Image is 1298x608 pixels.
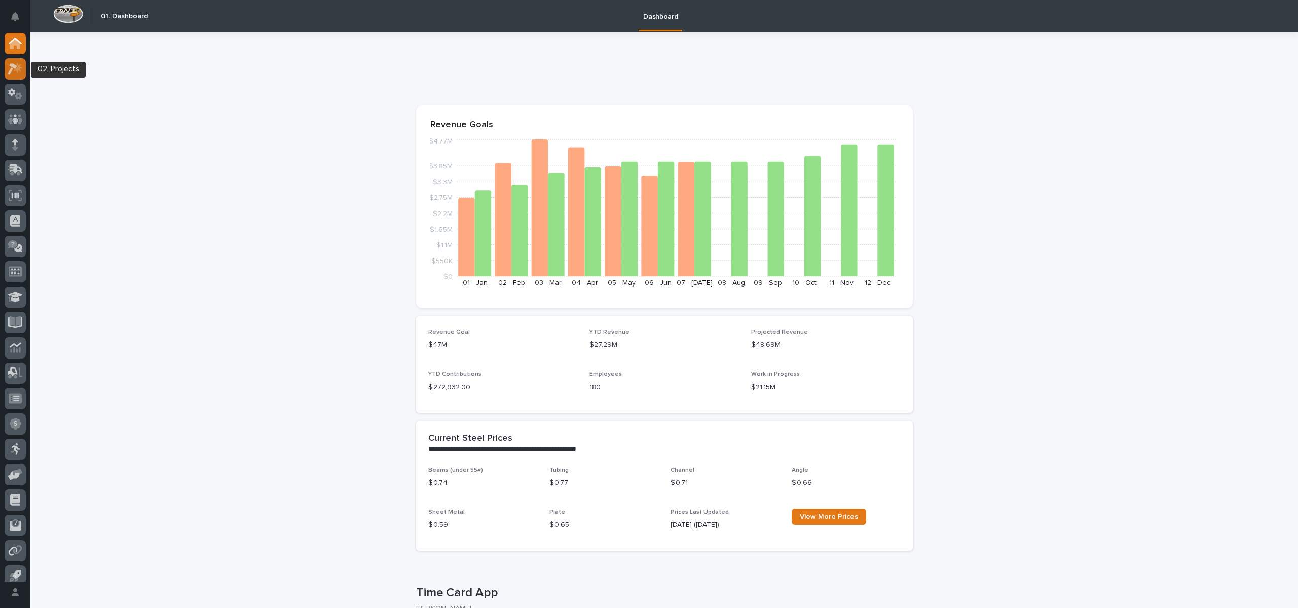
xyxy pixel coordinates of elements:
[428,371,481,377] span: YTD Contributions
[751,371,800,377] span: Work in Progress
[433,210,453,217] tspan: $2.2M
[428,329,470,335] span: Revenue Goal
[430,120,899,131] p: Revenue Goals
[792,478,901,488] p: $ 0.66
[589,340,739,350] p: $27.29M
[498,279,525,287] text: 02 - Feb
[436,241,453,248] tspan: $1.1M
[549,520,658,530] p: $ 0.65
[829,279,853,287] text: 11 - Nov
[428,382,578,393] p: $ 272,932.00
[589,382,739,393] p: 180
[751,340,901,350] p: $48.69M
[571,279,598,287] text: 04 - Apr
[589,329,629,335] span: YTD Revenue
[671,467,694,473] span: Channel
[677,279,713,287] text: 07 - [DATE]
[535,279,562,287] text: 03 - Mar
[462,279,487,287] text: 01 - Jan
[792,467,808,473] span: Angle
[433,178,453,186] tspan: $3.3M
[443,273,453,280] tspan: $0
[754,279,782,287] text: 09 - Sep
[428,433,512,444] h2: Current Steel Prices
[429,163,453,170] tspan: $3.85M
[429,138,453,145] tspan: $4.77M
[431,257,453,264] tspan: $550K
[671,478,780,488] p: $ 0.71
[589,371,622,377] span: Employees
[428,340,578,350] p: $47M
[607,279,635,287] text: 05 - May
[53,5,83,23] img: Workspace Logo
[671,520,780,530] p: [DATE] ([DATE])
[416,586,909,600] p: Time Card App
[549,509,565,515] span: Plate
[428,520,537,530] p: $ 0.59
[428,478,537,488] p: $ 0.74
[751,382,901,393] p: $21.15M
[717,279,745,287] text: 08 - Aug
[792,279,817,287] text: 10 - Oct
[428,509,465,515] span: Sheet Metal
[429,194,453,201] tspan: $2.75M
[101,12,148,21] h2: 01. Dashboard
[792,509,866,525] a: View More Prices
[549,478,658,488] p: $ 0.77
[549,467,569,473] span: Tubing
[865,279,891,287] text: 12 - Dec
[644,279,671,287] text: 06 - Jun
[671,509,729,515] span: Prices Last Updated
[751,329,808,335] span: Projected Revenue
[428,467,483,473] span: Beams (under 55#)
[430,226,453,233] tspan: $1.65M
[13,12,26,28] div: Notifications
[800,513,858,520] span: View More Prices
[5,6,26,27] button: Notifications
